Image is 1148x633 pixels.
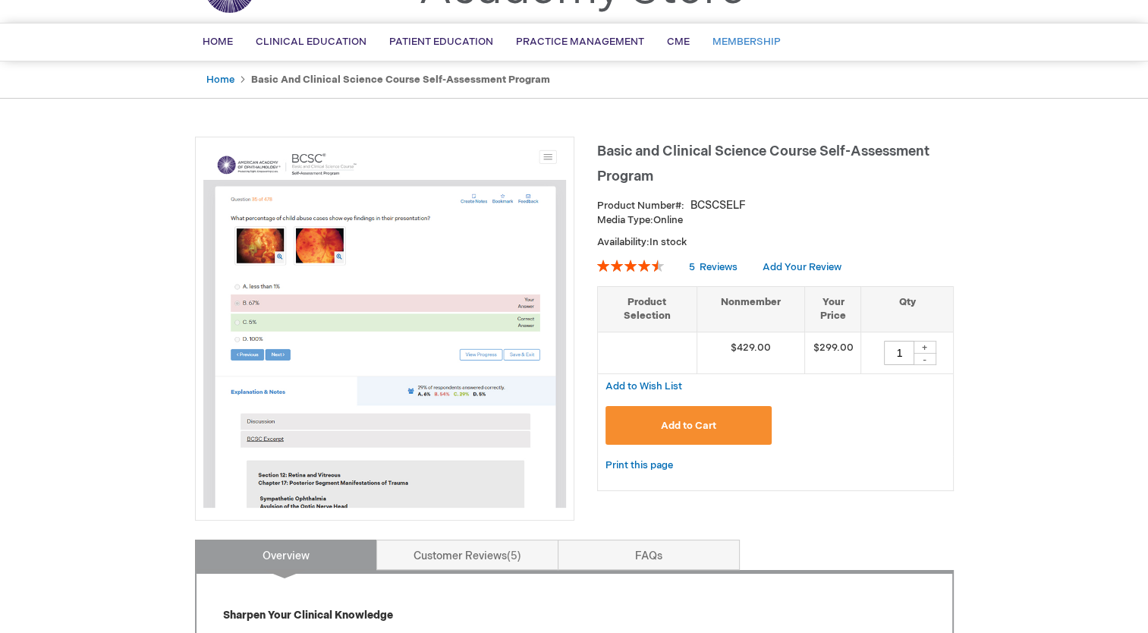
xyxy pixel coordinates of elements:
strong: Sharpen Your Clinical Knowledge [223,609,393,622]
th: Nonmember [697,286,805,332]
div: BCSCSELF [690,198,746,213]
strong: Product Number [597,200,684,212]
span: CME [667,36,690,48]
div: - [914,353,936,365]
div: 92% [597,260,664,272]
span: Practice Management [516,36,644,48]
span: Add to Cart [661,420,716,432]
span: 5 [507,550,521,562]
a: Print this page [605,456,673,475]
a: Home [206,74,234,86]
p: Availability: [597,235,954,250]
input: Qty [884,341,914,365]
span: In stock [649,236,687,248]
img: Basic and Clinical Science Course Self-Assessment Program [203,145,566,508]
span: 5 [689,261,695,273]
a: Customer Reviews5 [376,540,558,570]
span: Home [203,36,233,48]
th: Qty [861,286,953,332]
span: Reviews [700,261,738,273]
a: Add Your Review [763,261,841,273]
div: + [914,341,936,354]
span: Clinical Education [256,36,366,48]
span: Membership [712,36,781,48]
strong: Media Type: [597,214,653,226]
td: $429.00 [697,332,805,373]
a: FAQs [558,540,740,570]
a: Overview [195,540,377,570]
th: Your Price [805,286,861,332]
span: Patient Education [389,36,493,48]
p: Online [597,213,954,228]
td: $299.00 [805,332,861,373]
span: Basic and Clinical Science Course Self-Assessment Program [597,143,929,184]
th: Product Selection [598,286,697,332]
a: Add to Wish List [605,379,682,392]
strong: Basic and Clinical Science Course Self-Assessment Program [251,74,550,86]
a: 5 Reviews [689,261,740,273]
button: Add to Cart [605,406,772,445]
span: Add to Wish List [605,380,682,392]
